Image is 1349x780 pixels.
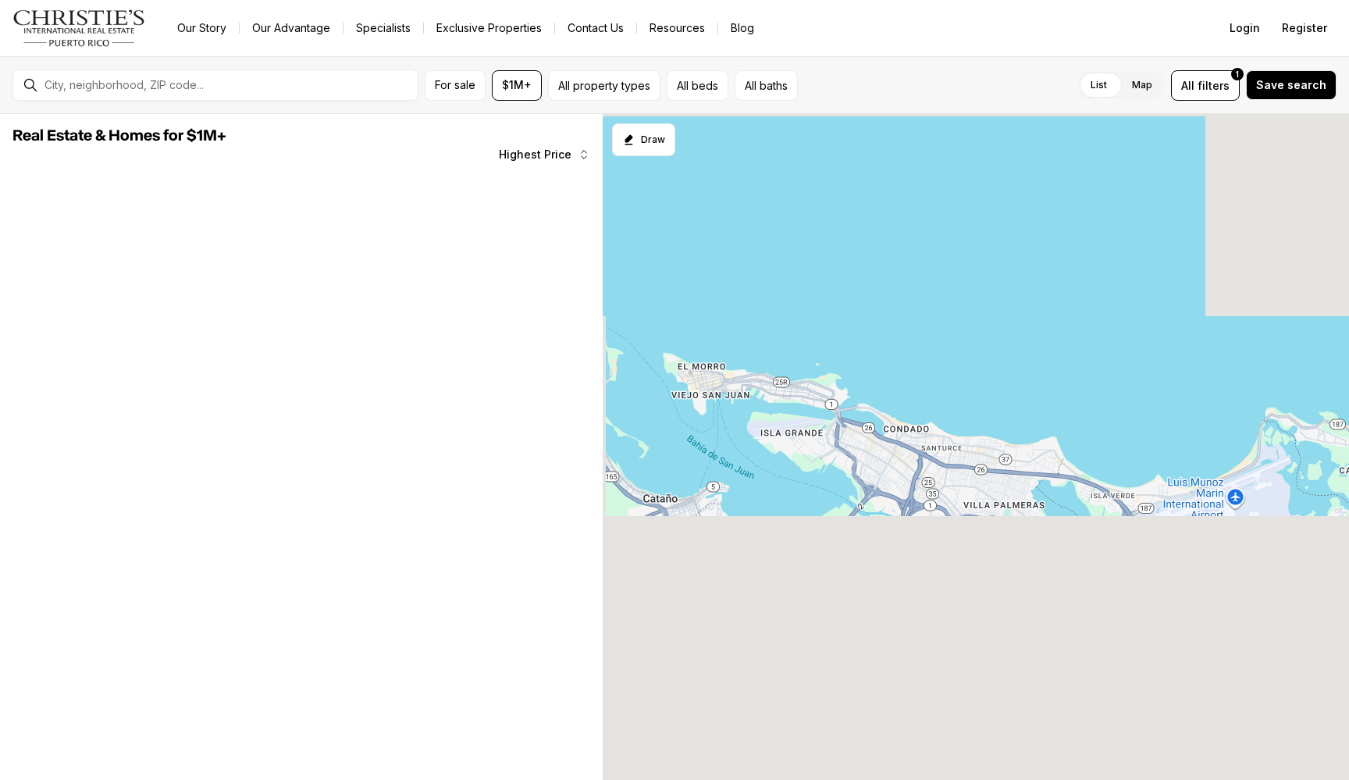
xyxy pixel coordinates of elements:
[1246,70,1337,100] button: Save search
[1198,77,1230,94] span: filters
[425,70,486,101] button: For sale
[1078,71,1119,99] label: List
[489,139,600,170] button: Highest Price
[735,70,798,101] button: All baths
[667,70,728,101] button: All beds
[435,79,475,91] span: For sale
[492,70,542,101] button: $1M+
[499,148,571,161] span: Highest Price
[1181,77,1194,94] span: All
[240,17,343,39] a: Our Advantage
[12,128,226,144] span: Real Estate & Homes for $1M+
[718,17,767,39] a: Blog
[424,17,554,39] a: Exclusive Properties
[502,79,532,91] span: $1M+
[343,17,423,39] a: Specialists
[637,17,717,39] a: Resources
[1119,71,1165,99] label: Map
[548,70,660,101] button: All property types
[1282,22,1327,34] span: Register
[12,9,146,47] img: logo
[1171,70,1240,101] button: Allfilters1
[612,123,675,156] button: Start drawing
[1236,68,1239,80] span: 1
[1256,79,1326,91] span: Save search
[1220,12,1269,44] button: Login
[1230,22,1260,34] span: Login
[165,17,239,39] a: Our Story
[555,17,636,39] button: Contact Us
[1272,12,1337,44] button: Register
